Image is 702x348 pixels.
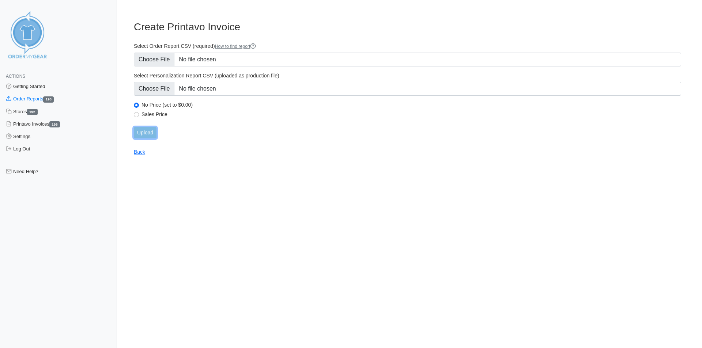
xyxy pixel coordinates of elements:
span: 198 [43,96,54,103]
a: How to find report [215,44,256,49]
span: 192 [27,109,38,115]
label: Select Order Report CSV (required) [134,43,681,50]
a: Back [134,149,145,155]
label: Select Personalization Report CSV (uploaded as production file) [134,72,681,79]
span: 198 [49,121,60,127]
span: Actions [6,74,25,79]
label: No Price (set to $0.00) [141,102,681,108]
input: Upload [134,127,156,138]
label: Sales Price [141,111,681,118]
h3: Create Printavo Invoice [134,21,681,33]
